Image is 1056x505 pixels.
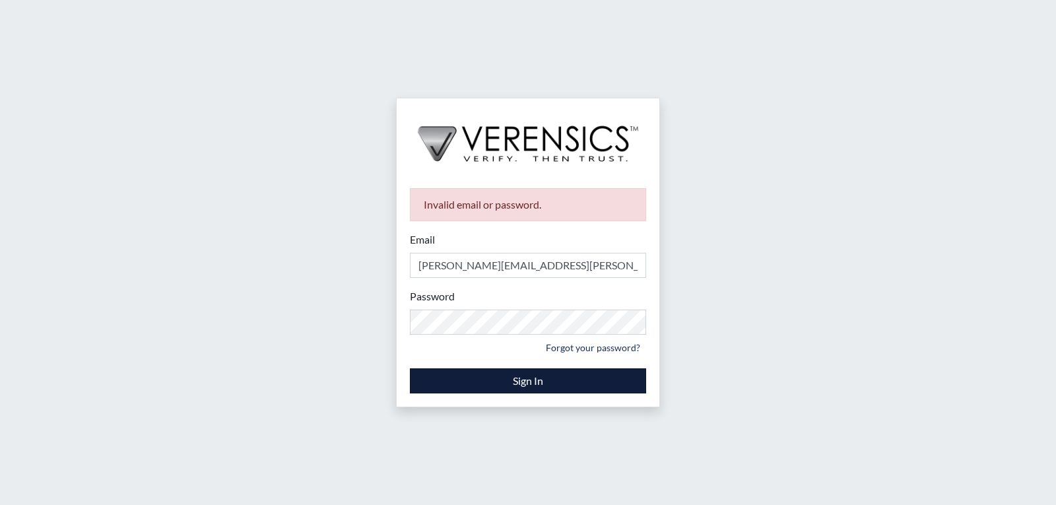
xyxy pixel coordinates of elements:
input: Email [410,253,646,278]
button: Sign In [410,368,646,393]
a: Forgot your password? [540,337,646,358]
label: Email [410,232,435,248]
div: Invalid email or password. [410,188,646,221]
label: Password [410,288,455,304]
img: logo-wide-black.2aad4157.png [397,98,659,175]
